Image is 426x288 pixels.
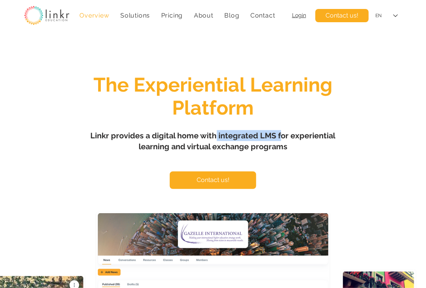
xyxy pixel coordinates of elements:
a: Login [292,12,306,18]
a: Blog [220,8,243,23]
span: The Experiential Learning Platform [93,73,333,119]
nav: Site [76,8,279,23]
span: About [194,12,213,19]
span: Contact us! [326,11,359,20]
span: Blog [224,12,239,19]
span: Linkr provides a digital home with integrated LMS for experiential learning and virtual exchange ... [91,131,336,151]
span: Contact us! [197,176,229,184]
a: Contact [246,8,279,23]
span: Overview [79,12,109,19]
div: Language Selector: English [370,7,403,25]
div: About [190,8,218,23]
a: Overview [76,8,113,23]
a: Contact us! [315,9,369,22]
span: Pricing [161,12,183,19]
div: EN [375,12,382,19]
img: linkr_logo_transparentbg.png [24,6,69,25]
div: Solutions [116,8,154,23]
span: Contact [250,12,275,19]
a: Pricing [157,8,187,23]
a: Contact us! [170,171,256,189]
span: Solutions [120,12,150,19]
